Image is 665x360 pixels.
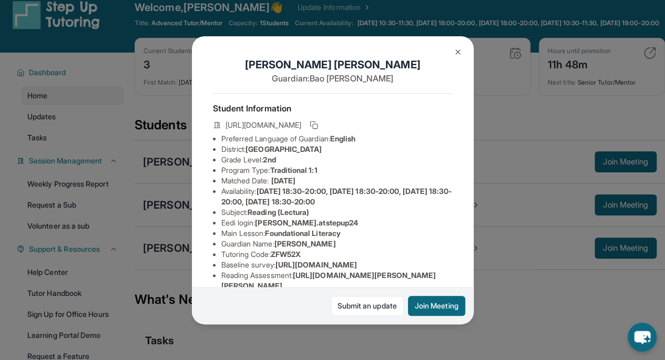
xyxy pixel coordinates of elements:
[265,229,340,238] span: Foundational Literacy
[221,187,452,206] span: [DATE] 18:30-20:00, [DATE] 18:30-20:00, [DATE] 18:30-20:00, [DATE] 18:30-20:00
[245,145,322,153] span: [GEOGRAPHIC_DATA]
[221,176,453,186] li: Matched Date:
[221,155,453,165] li: Grade Level:
[226,120,301,130] span: [URL][DOMAIN_NAME]
[213,57,453,72] h1: [PERSON_NAME] [PERSON_NAME]
[221,270,453,291] li: Reading Assessment :
[221,249,453,260] li: Tutoring Code :
[308,119,320,131] button: Copy link
[213,102,453,115] h4: Student Information
[221,186,453,207] li: Availability:
[330,134,356,143] span: English
[255,218,358,227] span: [PERSON_NAME].atstepup24
[271,250,301,259] span: ZFW52X
[221,133,453,144] li: Preferred Language of Guardian:
[271,176,295,185] span: [DATE]
[213,72,453,85] p: Guardian: Bao [PERSON_NAME]
[263,155,275,164] span: 2nd
[221,144,453,155] li: District:
[270,166,317,174] span: Traditional 1:1
[221,207,453,218] li: Subject :
[454,48,462,56] img: Close Icon
[248,208,309,217] span: Reading (Lectura)
[221,218,453,228] li: Eedi login :
[274,239,336,248] span: [PERSON_NAME]
[628,323,657,352] button: chat-button
[221,165,453,176] li: Program Type:
[221,271,436,290] span: [URL][DOMAIN_NAME][PERSON_NAME][PERSON_NAME]
[331,296,404,316] a: Submit an update
[221,260,453,270] li: Baseline survey :
[408,296,465,316] button: Join Meeting
[221,239,453,249] li: Guardian Name :
[275,260,357,269] span: [URL][DOMAIN_NAME]
[221,228,453,239] li: Main Lesson :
